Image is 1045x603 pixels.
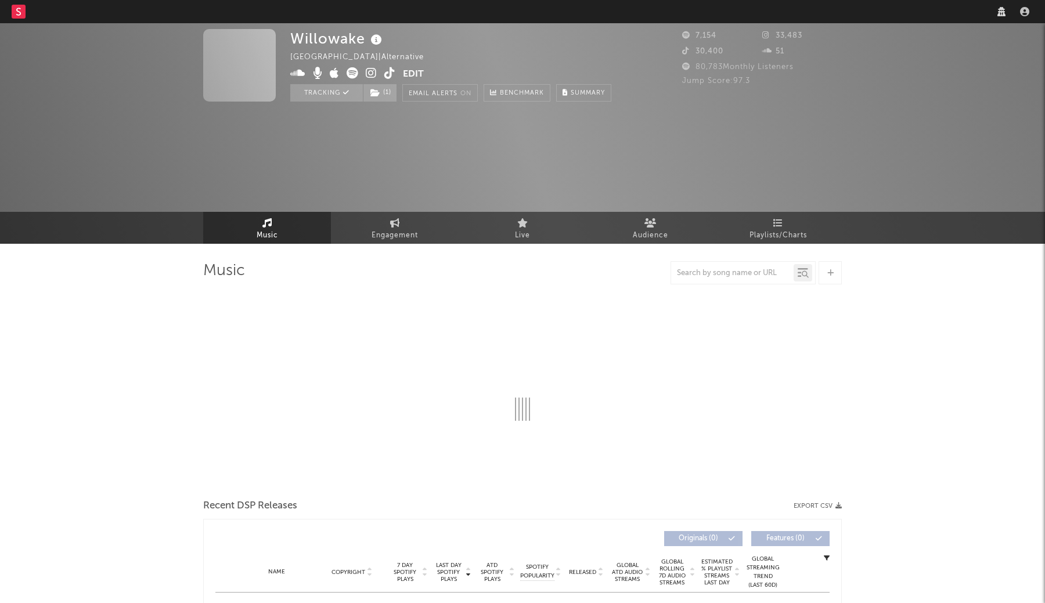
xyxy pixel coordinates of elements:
[682,32,716,39] span: 7,154
[664,531,743,546] button: Originals(0)
[749,229,807,243] span: Playlists/Charts
[331,569,365,576] span: Copyright
[556,84,611,102] button: Summary
[682,63,794,71] span: 80,783 Monthly Listeners
[257,229,278,243] span: Music
[290,50,437,64] div: [GEOGRAPHIC_DATA] | Alternative
[363,84,397,102] span: ( 1 )
[203,212,331,244] a: Music
[672,535,725,542] span: Originals ( 0 )
[515,229,530,243] span: Live
[331,212,459,244] a: Engagement
[433,562,464,583] span: Last Day Spotify Plays
[571,90,605,96] span: Summary
[290,29,385,48] div: Willowake
[459,212,586,244] a: Live
[203,499,297,513] span: Recent DSP Releases
[520,563,554,580] span: Spotify Popularity
[671,269,794,278] input: Search by song name or URL
[745,555,780,590] div: Global Streaming Trend (Last 60D)
[762,32,802,39] span: 33,483
[477,562,507,583] span: ATD Spotify Plays
[682,48,723,55] span: 30,400
[569,569,596,576] span: Released
[701,558,733,586] span: Estimated % Playlist Streams Last Day
[403,67,424,82] button: Edit
[714,212,842,244] a: Playlists/Charts
[390,562,420,583] span: 7 Day Spotify Plays
[759,535,812,542] span: Features ( 0 )
[372,229,418,243] span: Engagement
[751,531,830,546] button: Features(0)
[586,212,714,244] a: Audience
[682,77,750,85] span: Jump Score: 97.3
[484,84,550,102] a: Benchmark
[363,84,397,102] button: (1)
[500,86,544,100] span: Benchmark
[460,91,471,97] em: On
[290,84,363,102] button: Tracking
[762,48,784,55] span: 51
[656,558,688,586] span: Global Rolling 7D Audio Streams
[633,229,668,243] span: Audience
[239,568,315,576] div: Name
[611,562,643,583] span: Global ATD Audio Streams
[402,84,478,102] button: Email AlertsOn
[794,503,842,510] button: Export CSV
